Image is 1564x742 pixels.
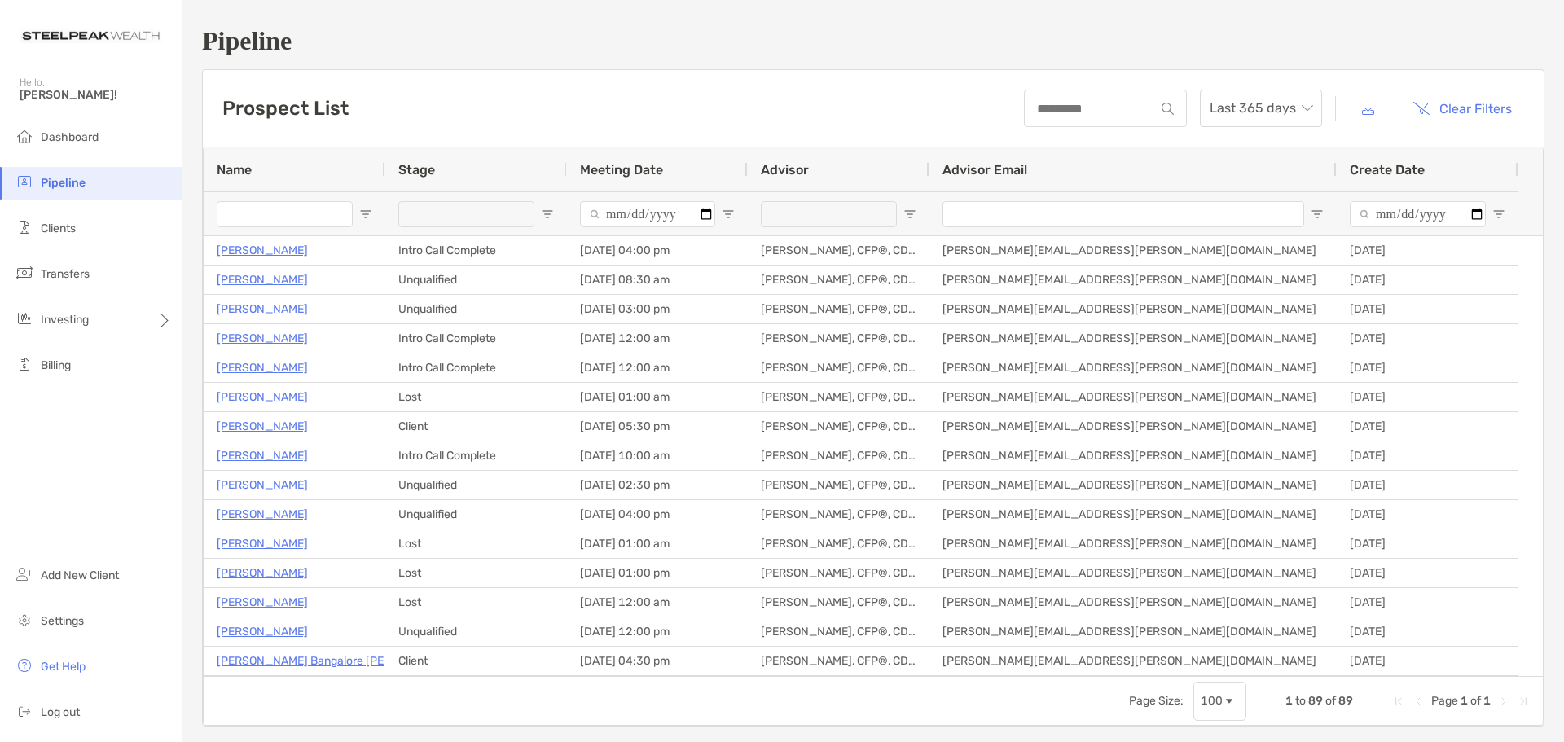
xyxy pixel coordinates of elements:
div: [PERSON_NAME], CFP®, CDFA® [748,266,929,294]
div: [PERSON_NAME], CFP®, CDFA® [748,383,929,411]
div: [PERSON_NAME], CFP®, CDFA® [748,324,929,353]
div: [DATE] [1337,529,1518,558]
span: 89 [1338,694,1353,708]
div: [PERSON_NAME][EMAIL_ADDRESS][PERSON_NAME][DOMAIN_NAME] [929,617,1337,646]
div: [DATE] 05:30 pm [567,412,748,441]
a: [PERSON_NAME] [217,387,308,407]
span: Advisor [761,162,809,178]
a: [PERSON_NAME] [217,358,308,378]
a: [PERSON_NAME] [217,446,308,466]
div: First Page [1392,695,1405,708]
div: [DATE] [1337,471,1518,499]
span: Create Date [1350,162,1425,178]
div: [DATE] 02:30 pm [567,471,748,499]
span: Dashboard [41,130,99,144]
input: Name Filter Input [217,201,353,227]
input: Advisor Email Filter Input [942,201,1304,227]
p: [PERSON_NAME] [217,621,308,642]
a: [PERSON_NAME] [217,270,308,290]
div: [DATE] 04:00 pm [567,236,748,265]
div: [PERSON_NAME][EMAIL_ADDRESS][PERSON_NAME][DOMAIN_NAME] [929,412,1337,441]
div: [DATE] [1337,500,1518,529]
div: [PERSON_NAME][EMAIL_ADDRESS][PERSON_NAME][DOMAIN_NAME] [929,559,1337,587]
span: Stage [398,162,435,178]
span: [PERSON_NAME]! [20,88,172,102]
div: Unqualified [385,617,567,646]
div: [DATE] 10:00 am [567,441,748,470]
img: pipeline icon [15,172,34,191]
a: [PERSON_NAME] [217,592,308,612]
h3: Prospect List [222,97,349,120]
button: Clear Filters [1400,90,1524,126]
div: Unqualified [385,295,567,323]
div: [PERSON_NAME][EMAIL_ADDRESS][PERSON_NAME][DOMAIN_NAME] [929,324,1337,353]
span: 1 [1461,694,1468,708]
p: [PERSON_NAME] [217,328,308,349]
img: input icon [1162,103,1174,115]
div: Unqualified [385,500,567,529]
div: Page Size: [1129,694,1184,708]
span: Pipeline [41,176,86,190]
div: [DATE] 12:00 am [567,353,748,382]
img: settings icon [15,610,34,630]
div: [DATE] 01:00 am [567,529,748,558]
div: Lost [385,559,567,587]
div: [DATE] [1337,412,1518,441]
span: Billing [41,358,71,372]
div: [PERSON_NAME][EMAIL_ADDRESS][PERSON_NAME][DOMAIN_NAME] [929,236,1337,265]
div: Client [385,412,567,441]
div: [DATE] 12:00 am [567,324,748,353]
a: [PERSON_NAME] [217,475,308,495]
div: Lost [385,588,567,617]
div: [PERSON_NAME][EMAIL_ADDRESS][PERSON_NAME][DOMAIN_NAME] [929,588,1337,617]
div: [PERSON_NAME], CFP®, CDFA® [748,236,929,265]
div: [DATE] [1337,647,1518,675]
div: Unqualified [385,266,567,294]
span: 1 [1285,694,1293,708]
div: 100 [1201,694,1223,708]
div: Intro Call Complete [385,353,567,382]
span: Meeting Date [580,162,663,178]
span: Page [1431,694,1458,708]
div: [PERSON_NAME][EMAIL_ADDRESS][PERSON_NAME][DOMAIN_NAME] [929,471,1337,499]
span: Transfers [41,267,90,281]
a: [PERSON_NAME] [217,240,308,261]
div: Lost [385,383,567,411]
button: Open Filter Menu [722,208,735,221]
span: Name [217,162,252,178]
div: [PERSON_NAME], CFP®, CDFA® [748,441,929,470]
span: to [1295,694,1306,708]
div: [PERSON_NAME][EMAIL_ADDRESS][PERSON_NAME][DOMAIN_NAME] [929,383,1337,411]
span: Last 365 days [1210,90,1312,126]
div: [DATE] 04:00 pm [567,500,748,529]
img: dashboard icon [15,126,34,146]
p: [PERSON_NAME] [217,416,308,437]
span: 89 [1308,694,1323,708]
button: Open Filter Menu [903,208,916,221]
a: [PERSON_NAME] [217,563,308,583]
span: Advisor Email [942,162,1027,178]
img: clients icon [15,217,34,237]
p: [PERSON_NAME] Bangalore [PERSON_NAME] [217,651,457,671]
div: [PERSON_NAME], CFP®, CDFA® [748,559,929,587]
div: [DATE] [1337,266,1518,294]
div: [PERSON_NAME][EMAIL_ADDRESS][PERSON_NAME][DOMAIN_NAME] [929,353,1337,382]
a: [PERSON_NAME] [217,504,308,525]
div: [PERSON_NAME], CFP®, CDFA® [748,412,929,441]
div: [PERSON_NAME], CFP®, CDFA® [748,617,929,646]
span: Add New Client [41,569,119,582]
div: [DATE] 08:30 am [567,266,748,294]
div: [PERSON_NAME], CFP®, CDFA® [748,500,929,529]
span: Settings [41,614,84,628]
div: [DATE] [1337,324,1518,353]
a: [PERSON_NAME] [217,533,308,554]
div: [DATE] [1337,441,1518,470]
span: of [1325,694,1336,708]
